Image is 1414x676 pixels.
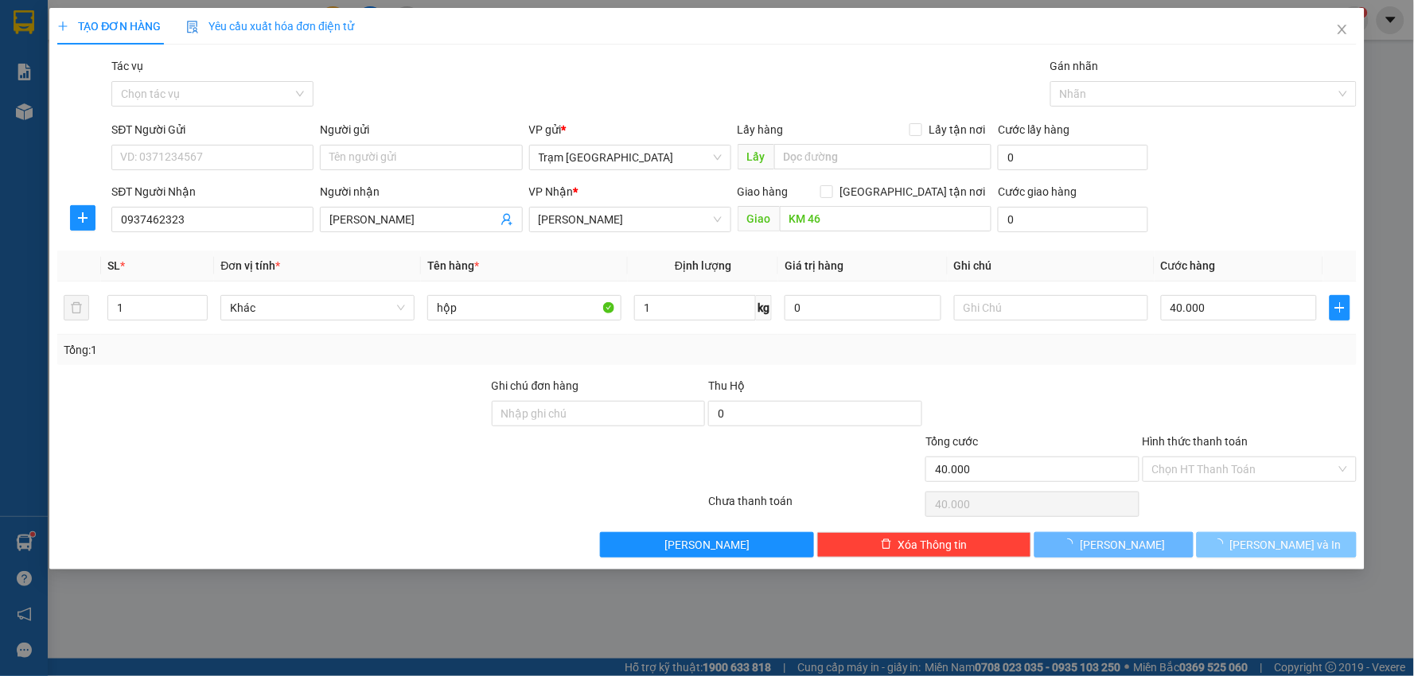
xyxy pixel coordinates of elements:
[529,121,731,138] div: VP gửi
[1330,295,1350,321] button: plus
[107,259,120,272] span: SL
[1336,23,1349,36] span: close
[70,205,95,231] button: plus
[492,379,579,392] label: Ghi chú đơn hàng
[774,144,992,169] input: Dọc đường
[57,21,68,32] span: plus
[111,183,314,200] div: SĐT Người Nhận
[1050,60,1099,72] label: Gán nhãn
[898,536,968,554] span: Xóa Thông tin
[1143,435,1248,448] label: Hình thức thanh toán
[427,295,621,321] input: VD: Bàn, Ghế
[998,185,1077,198] label: Cước giao hàng
[785,295,941,321] input: 0
[1062,538,1080,550] span: loading
[738,206,780,231] span: Giao
[320,121,522,138] div: Người gửi
[664,536,750,554] span: [PERSON_NAME]
[1320,8,1365,52] button: Close
[230,296,405,320] span: Khác
[817,532,1031,558] button: deleteXóa Thông tin
[1080,536,1165,554] span: [PERSON_NAME]
[320,183,522,200] div: Người nhận
[111,121,314,138] div: SĐT Người Gửi
[675,259,731,272] span: Định lượng
[998,145,1148,170] input: Cước lấy hàng
[881,538,892,551] span: delete
[110,68,212,85] li: VP [PERSON_NAME]
[186,20,354,33] span: Yêu cầu xuất hóa đơn điện tử
[8,68,110,120] li: VP Trạm [GEOGRAPHIC_DATA]
[501,213,513,226] span: user-add
[220,259,280,272] span: Đơn vị tính
[925,435,978,448] span: Tổng cước
[8,8,231,38] li: Trung Nga
[57,20,161,33] span: TẠO ĐƠN HÀNG
[780,206,992,231] input: Dọc đường
[738,144,774,169] span: Lấy
[539,208,722,231] span: Phan Thiết
[111,60,143,72] label: Tác vụ
[954,295,1148,321] input: Ghi Chú
[1330,301,1349,314] span: plus
[998,123,1069,136] label: Cước lấy hàng
[756,295,772,321] span: kg
[110,87,207,135] b: T1 [PERSON_NAME], P Phú Thuỷ
[707,492,924,520] div: Chưa thanh toán
[1197,532,1357,558] button: [PERSON_NAME] và In
[64,295,89,321] button: delete
[427,259,479,272] span: Tên hàng
[110,88,121,99] span: environment
[922,121,991,138] span: Lấy tận nơi
[492,401,706,426] input: Ghi chú đơn hàng
[71,212,95,224] span: plus
[708,379,745,392] span: Thu Hộ
[8,8,64,64] img: logo.jpg
[186,21,199,33] img: icon
[785,259,843,272] span: Giá trị hàng
[1161,259,1216,272] span: Cước hàng
[1213,538,1230,550] span: loading
[600,532,814,558] button: [PERSON_NAME]
[833,183,991,200] span: [GEOGRAPHIC_DATA] tận nơi
[539,146,722,169] span: Trạm Sài Gòn
[738,185,789,198] span: Giao hàng
[1230,536,1342,554] span: [PERSON_NAME] và In
[738,123,784,136] span: Lấy hàng
[1034,532,1194,558] button: [PERSON_NAME]
[998,207,1148,232] input: Cước giao hàng
[64,341,546,359] div: Tổng: 1
[948,251,1155,282] th: Ghi chú
[529,185,574,198] span: VP Nhận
